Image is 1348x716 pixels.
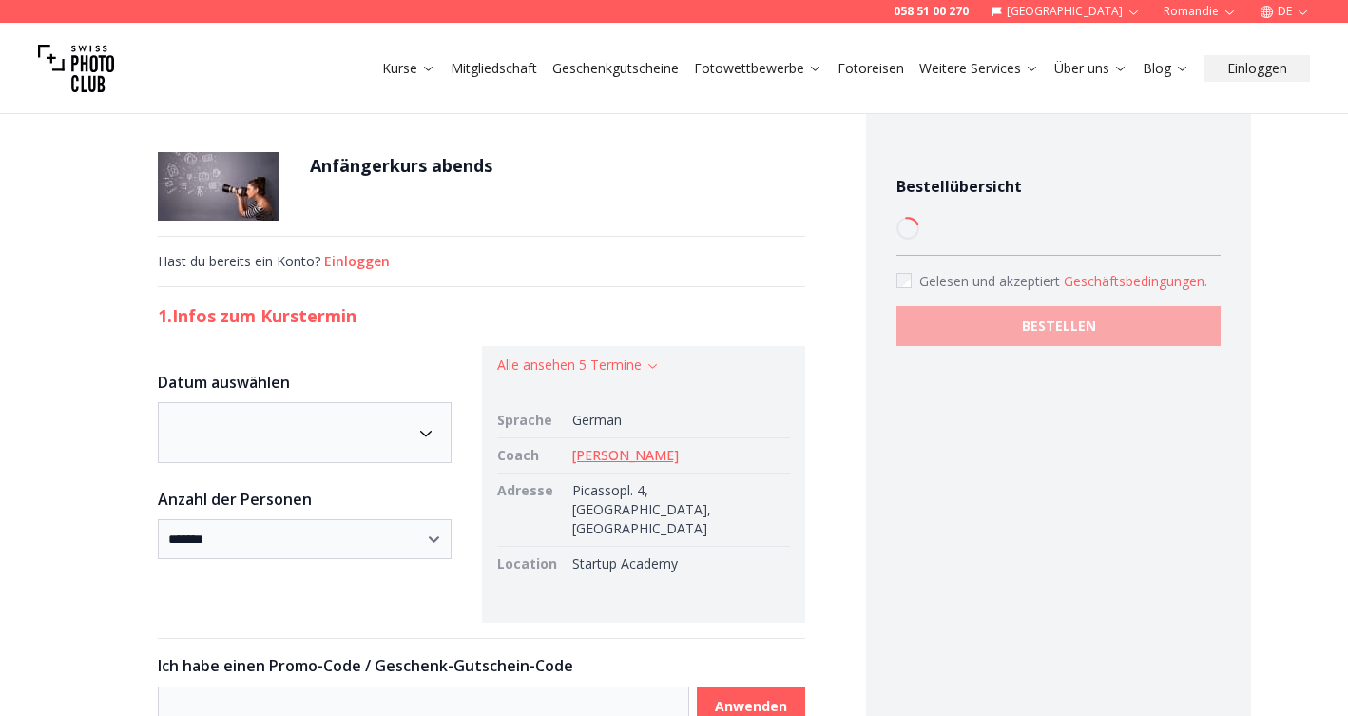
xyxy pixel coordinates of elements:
td: Picassopl. 4, [GEOGRAPHIC_DATA], [GEOGRAPHIC_DATA] [565,474,791,547]
button: Geschenkgutscheine [545,55,686,82]
td: Startup Academy [565,547,791,582]
a: Weitere Services [919,59,1039,78]
a: Fotoreisen [838,59,904,78]
button: Über uns [1047,55,1135,82]
button: Blog [1135,55,1197,82]
button: BESTELLEN [896,306,1221,346]
button: Fotoreisen [830,55,912,82]
h4: Bestellübersicht [896,175,1221,198]
button: Mitgliedschaft [443,55,545,82]
td: Location [497,547,565,582]
b: BESTELLEN [1022,317,1096,336]
a: Über uns [1054,59,1127,78]
button: Date [158,402,452,463]
a: Geschenkgutscheine [552,59,679,78]
button: Einloggen [1204,55,1310,82]
h3: Anzahl der Personen [158,488,452,511]
img: Swiss photo club [38,30,114,106]
button: Alle ansehen 5 Termine [497,356,660,375]
a: Mitgliedschaft [451,59,537,78]
a: 058 51 00 270 [894,4,969,19]
span: Gelesen und akzeptiert [919,272,1064,290]
input: Accept terms [896,273,912,288]
button: Einloggen [324,252,390,271]
h3: Ich habe einen Promo-Code / Geschenk-Gutschein-Code [158,654,805,677]
button: Kurse [375,55,443,82]
button: Fotowettbewerbe [686,55,830,82]
a: [PERSON_NAME] [572,446,679,464]
div: Hast du bereits ein Konto? [158,252,805,271]
button: Accept termsGelesen und akzeptiert [1064,272,1207,291]
a: Kurse [382,59,435,78]
button: Weitere Services [912,55,1047,82]
td: Sprache [497,403,565,438]
h3: Datum auswählen [158,371,452,394]
h2: 1. Infos zum Kurstermin [158,302,805,329]
a: Fotowettbewerbe [694,59,822,78]
h1: Anfängerkurs abends [310,152,492,179]
td: Adresse [497,474,565,547]
a: Blog [1143,59,1189,78]
b: Anwenden [715,697,787,716]
td: German [565,403,791,438]
td: Coach [497,438,565,474]
img: Anfängerkurs abends [158,152,279,221]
